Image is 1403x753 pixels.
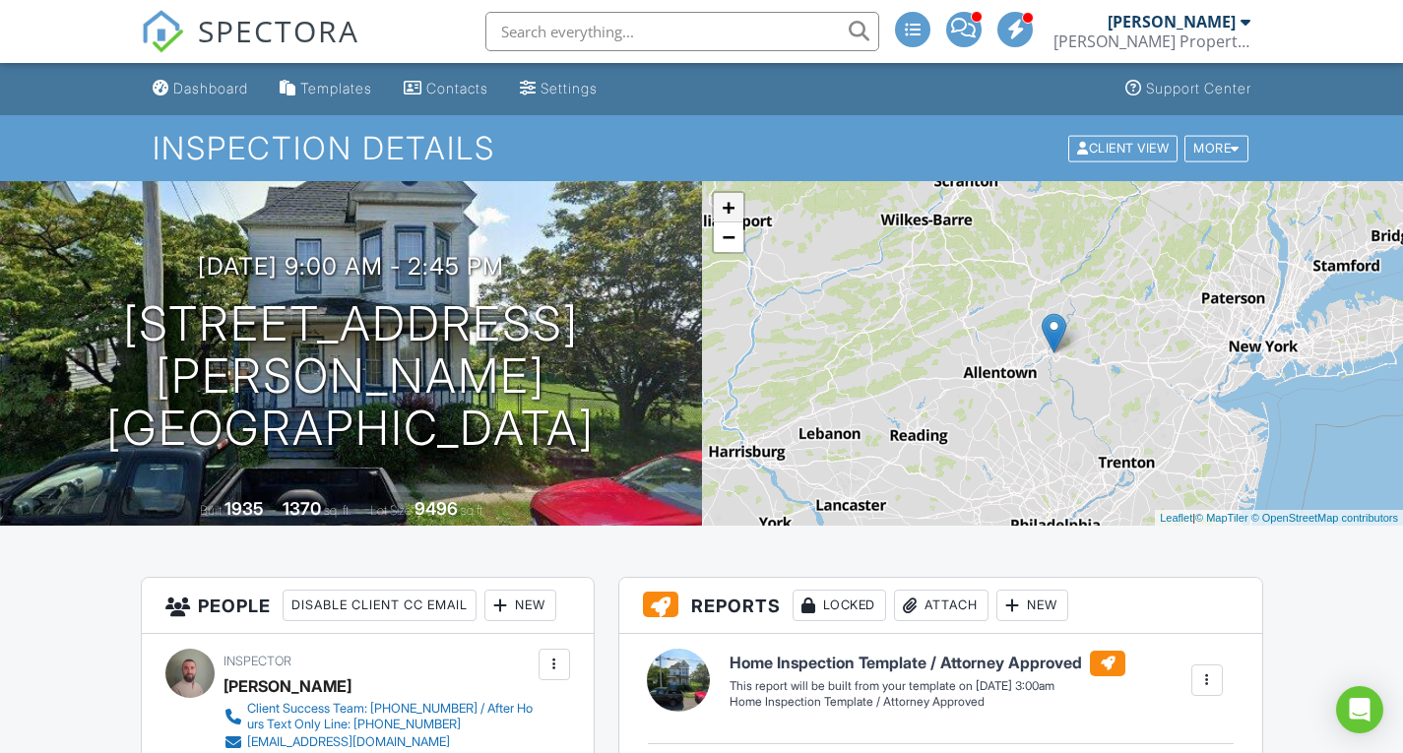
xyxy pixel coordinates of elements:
span: Built [200,503,222,518]
span: Inspector [223,654,291,668]
div: Attach [894,590,988,621]
img: The Best Home Inspection Software - Spectora [141,10,184,53]
span: Lot Size [370,503,412,518]
div: [PERSON_NAME] [1108,12,1236,31]
div: Support Center [1146,80,1251,96]
a: Settings [512,71,606,107]
div: [EMAIL_ADDRESS][DOMAIN_NAME] [247,734,450,750]
div: 9496 [415,498,458,519]
a: Support Center [1117,71,1259,107]
span: sq. ft. [324,503,351,518]
div: Webb Property Inspection [1053,31,1250,51]
div: Contacts [426,80,488,96]
div: This report will be built from your template on [DATE] 3:00am [730,678,1125,694]
div: Templates [300,80,372,96]
div: New [484,590,556,621]
div: Home Inspection Template / Attorney Approved [730,694,1125,711]
div: Dashboard [173,80,248,96]
a: © OpenStreetMap contributors [1251,512,1398,524]
div: Disable Client CC Email [283,590,477,621]
a: Client View [1066,140,1182,155]
a: Templates [272,71,380,107]
a: Leaflet [1160,512,1192,524]
a: SPECTORA [141,27,359,68]
a: Dashboard [145,71,256,107]
a: [EMAIL_ADDRESS][DOMAIN_NAME] [223,732,534,752]
a: Contacts [396,71,496,107]
a: © MapTiler [1195,512,1248,524]
div: [PERSON_NAME] [223,671,351,701]
div: Locked [793,590,886,621]
input: Search everything... [485,12,879,51]
h6: Home Inspection Template / Attorney Approved [730,651,1125,676]
span: SPECTORA [198,10,359,51]
h1: Inspection Details [153,131,1249,165]
a: Client Success Team: [PHONE_NUMBER] / After Hours Text Only Line: [PHONE_NUMBER] [223,701,534,732]
div: New [996,590,1068,621]
div: Open Intercom Messenger [1336,686,1383,733]
h3: Reports [619,578,1262,634]
a: Zoom out [714,222,743,252]
div: | [1155,510,1403,527]
div: Client View [1068,135,1178,161]
div: 1370 [283,498,321,519]
h3: [DATE] 9:00 am - 2:45 pm [198,253,504,280]
span: sq.ft. [461,503,485,518]
a: Zoom in [714,193,743,222]
div: Settings [541,80,598,96]
h1: [STREET_ADDRESS][PERSON_NAME] [GEOGRAPHIC_DATA] [32,298,670,454]
div: 1935 [224,498,264,519]
h3: People [142,578,594,634]
div: More [1184,135,1248,161]
div: Client Success Team: [PHONE_NUMBER] / After Hours Text Only Line: [PHONE_NUMBER] [247,701,534,732]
